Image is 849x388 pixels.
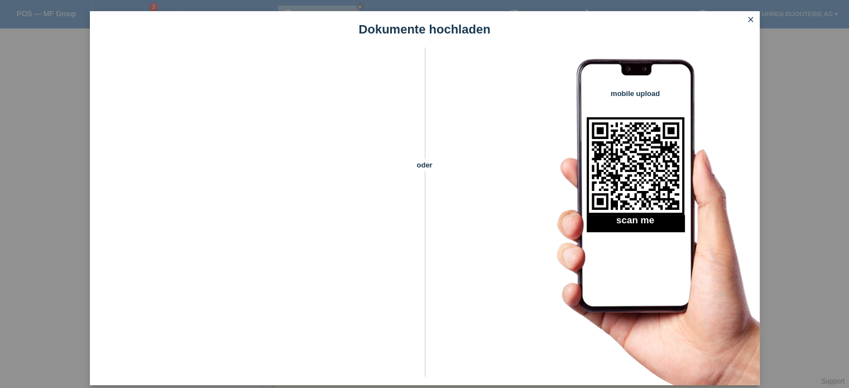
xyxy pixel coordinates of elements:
a: close [744,14,758,27]
iframe: Upload [107,75,405,355]
i: close [746,15,755,24]
span: oder [405,159,444,171]
h2: scan me [587,215,684,232]
h1: Dokumente hochladen [90,22,760,36]
h4: mobile upload [587,89,684,98]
